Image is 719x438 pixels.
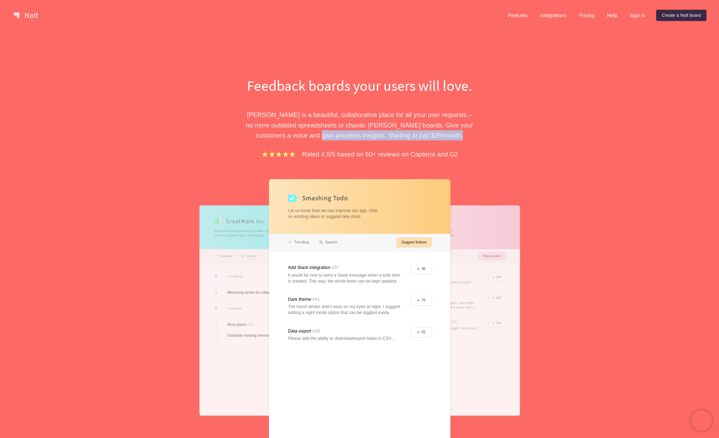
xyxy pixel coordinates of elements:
p: [PERSON_NAME] is a beautiful, collaborative place for all your user requests – no more outdated s... [239,110,480,140]
img: stars.b067e34983.png [261,150,297,158]
p: Rated 4.9/5 based on 50+ reviews on Capterra and G2 [302,149,458,159]
a: Features [502,10,533,21]
a: Create a Nolt board [656,10,706,21]
a: Pricing [574,10,600,21]
a: Sign in [624,10,651,21]
iframe: Chatra live chat [691,410,712,431]
h1: Feedback boards your users will love. [239,75,480,96]
a: Integrations [534,10,572,21]
a: Help [601,10,623,21]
